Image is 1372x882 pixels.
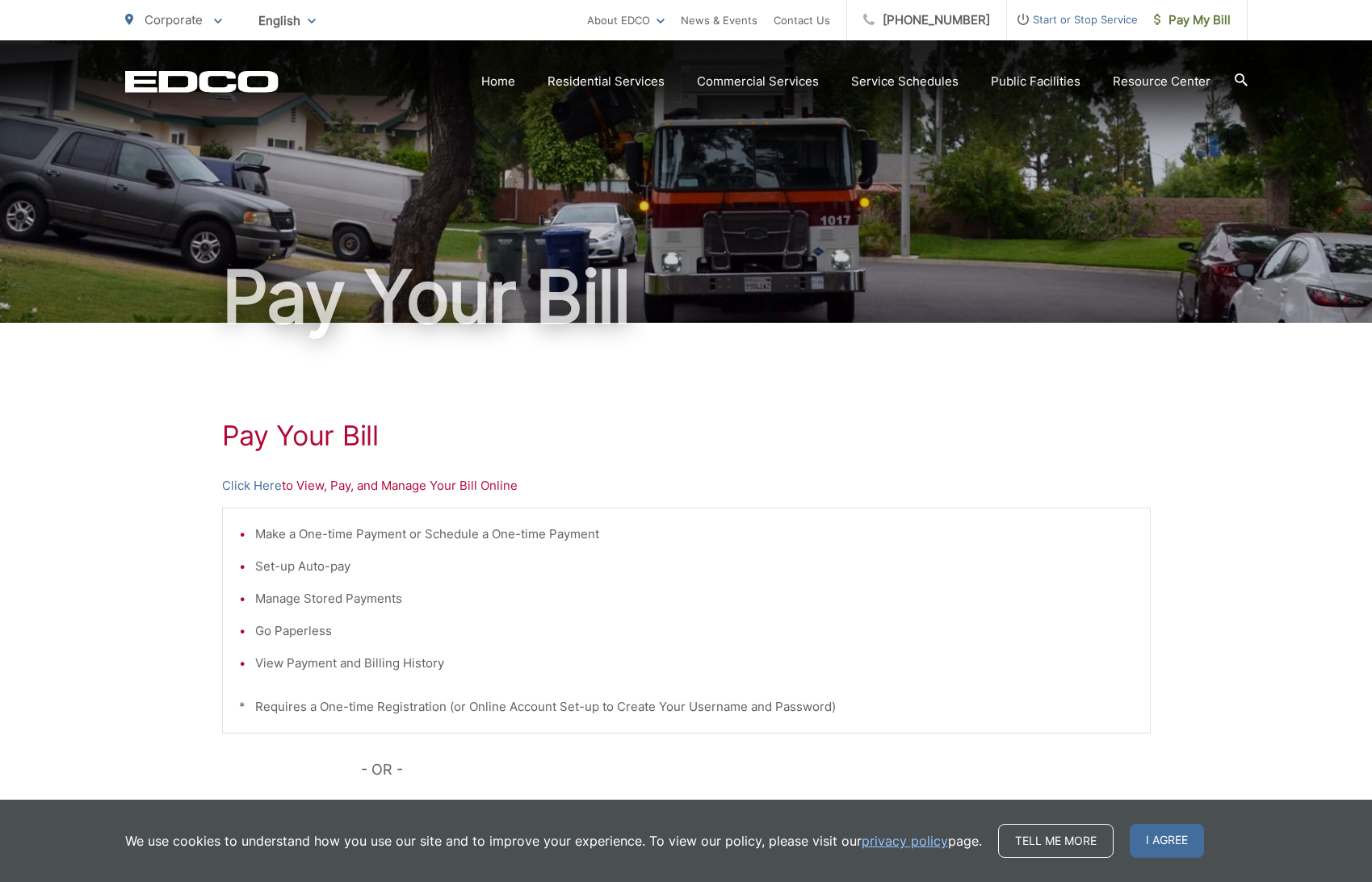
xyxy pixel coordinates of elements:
[222,798,1151,817] p: to Make a One-time Payment Only Online
[1113,72,1210,91] a: Resource Center
[125,70,279,93] a: EDCD logo. Return to the homepage.
[998,824,1114,858] a: Tell me more
[774,10,830,30] a: Contact Us
[851,72,959,91] a: Service Schedules
[255,557,1134,576] li: Set-up Auto-pay
[145,12,203,27] span: Corporate
[222,420,1151,452] h1: Pay Your Bill
[481,72,515,91] a: Home
[255,589,1134,608] li: Manage Stored Payments
[681,10,757,30] a: News & Events
[548,72,665,91] a: Residential Services
[246,6,328,35] span: English
[862,831,948,851] a: privacy policy
[991,72,1080,91] a: Public Facilities
[1130,824,1204,858] span: I agree
[255,654,1134,673] li: View Payment and Billing History
[1154,10,1231,30] span: Pay My Bill
[587,10,665,30] a: About EDCO
[222,476,282,495] a: Click Here
[255,525,1134,544] li: Make a One-time Payment or Schedule a One-time Payment
[222,476,1151,495] p: to View, Pay, and Manage Your Bill Online
[361,758,1151,782] p: - OR -
[125,257,1248,337] h1: Pay Your Bill
[697,72,819,91] a: Commercial Services
[125,831,982,851] p: We use cookies to understand how you use our site and to improve your experience. To view our pol...
[222,798,282,817] a: Click Here
[239,697,1134,717] p: * Requires a One-time Registration (or Online Account Set-up to Create Your Username and Password)
[255,621,1134,641] li: Go Paperless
